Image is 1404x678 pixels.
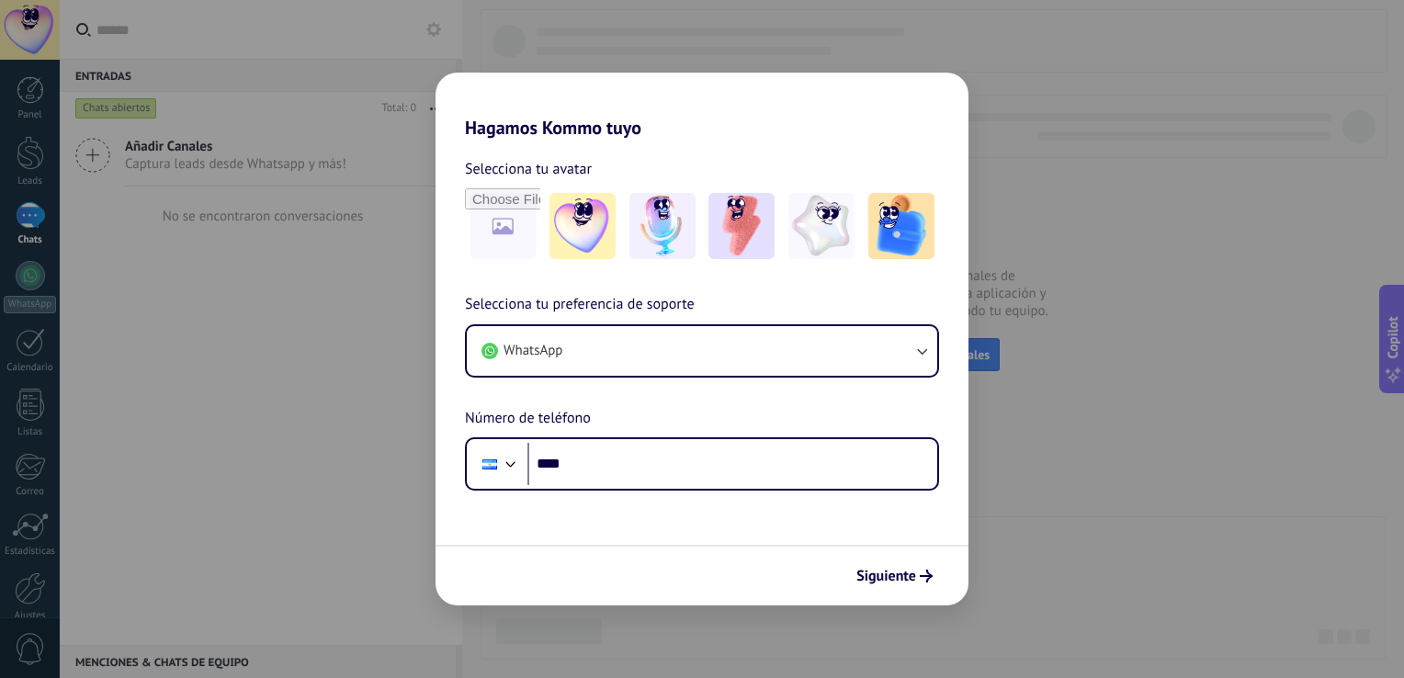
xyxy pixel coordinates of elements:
button: Siguiente [848,560,941,592]
span: Selecciona tu preferencia de soporte [465,293,695,317]
span: WhatsApp [504,342,562,360]
h2: Hagamos Kommo tuyo [436,73,968,139]
span: Número de teléfono [465,407,591,431]
img: -3.jpeg [708,193,775,259]
div: Nicaragua: + 505 [472,445,507,483]
img: -4.jpeg [788,193,855,259]
img: -5.jpeg [868,193,934,259]
button: WhatsApp [467,326,937,376]
span: Selecciona tu avatar [465,157,592,181]
img: -2.jpeg [629,193,696,259]
span: Siguiente [856,570,916,582]
img: -1.jpeg [549,193,616,259]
